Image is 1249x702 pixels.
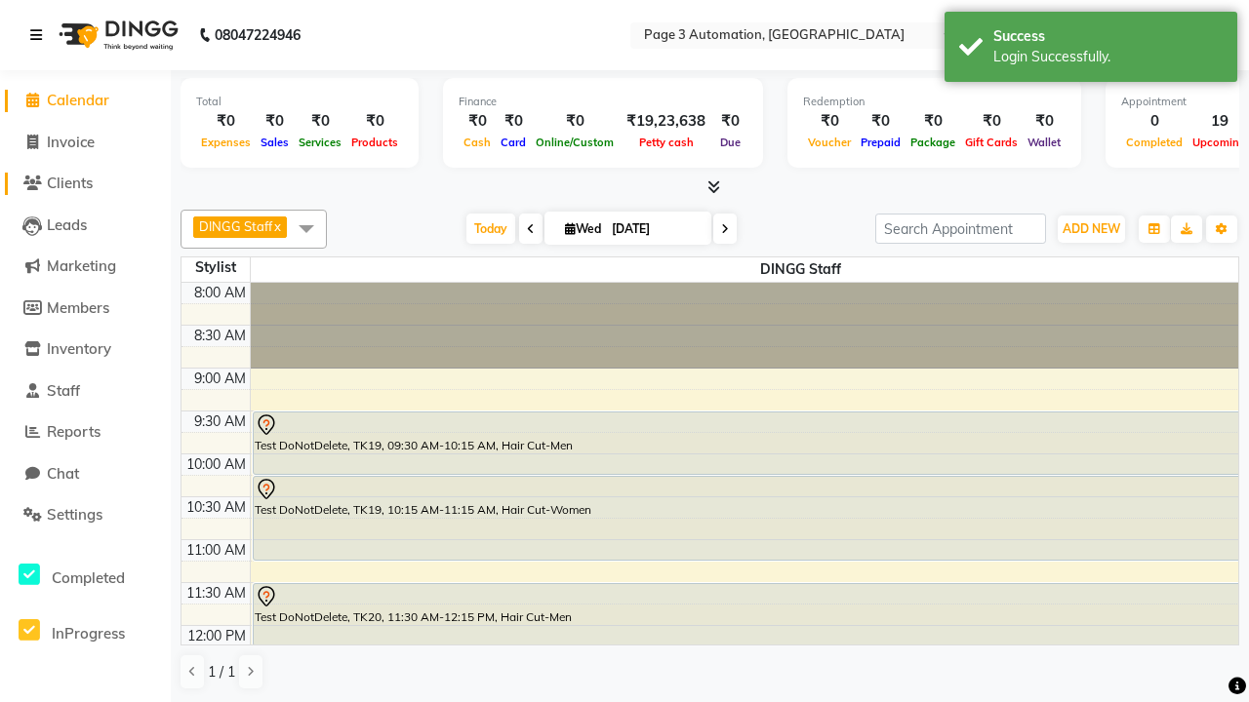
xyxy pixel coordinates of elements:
[5,90,166,112] a: Calendar
[531,110,619,133] div: ₹0
[190,369,250,389] div: 9:00 AM
[459,110,496,133] div: ₹0
[47,464,79,483] span: Chat
[5,132,166,154] a: Invoice
[606,214,704,244] input: 2025-10-01
[5,173,166,195] a: Clients
[47,215,87,234] span: Leads
[496,136,531,149] span: Card
[47,174,93,192] span: Clients
[346,110,403,133] div: ₹0
[960,136,1023,149] span: Gift Cards
[803,136,856,149] span: Voucher
[906,110,960,133] div: ₹0
[713,110,747,133] div: ₹0
[196,110,256,133] div: ₹0
[1058,215,1125,243] button: ADD NEW
[5,297,166,320] a: Members
[208,662,235,682] span: 1 / 1
[466,214,515,244] span: Today
[190,411,250,432] div: 9:30 AM
[181,257,250,278] div: Stylist
[5,214,166,237] a: Leads
[803,110,856,133] div: ₹0
[5,421,166,444] a: Reports
[5,255,166,278] a: Marketing
[1023,136,1066,149] span: Wallet
[47,339,111,358] span: Inventory
[215,8,301,62] b: 08047224946
[531,136,619,149] span: Online/Custom
[190,326,250,346] div: 8:30 AM
[196,136,256,149] span: Expenses
[52,568,125,587] span: Completed
[715,136,745,149] span: Due
[47,256,116,275] span: Marketing
[5,463,166,486] a: Chat
[496,110,531,133] div: ₹0
[182,454,250,475] div: 10:00 AM
[47,91,109,109] span: Calendar
[619,110,713,133] div: ₹19,23,638
[459,136,496,149] span: Cash
[856,136,906,149] span: Prepaid
[199,218,272,234] span: DINGG Staff
[560,221,606,236] span: Wed
[346,136,403,149] span: Products
[190,283,250,303] div: 8:00 AM
[1121,110,1188,133] div: 0
[47,133,95,151] span: Invoice
[47,422,101,441] span: Reports
[1023,110,1066,133] div: ₹0
[459,94,747,110] div: Finance
[47,505,102,524] span: Settings
[196,94,403,110] div: Total
[993,47,1223,67] div: Login Successfully.
[5,504,166,526] a: Settings
[875,214,1046,244] input: Search Appointment
[993,26,1223,47] div: Success
[50,8,183,62] img: logo
[182,583,250,604] div: 11:30 AM
[47,381,80,400] span: Staff
[182,497,250,518] div: 10:30 AM
[183,626,250,646] div: 12:00 PM
[256,136,294,149] span: Sales
[856,110,906,133] div: ₹0
[52,624,125,643] span: InProgress
[256,110,294,133] div: ₹0
[906,136,960,149] span: Package
[1063,221,1120,236] span: ADD NEW
[5,380,166,403] a: Staff
[803,94,1066,110] div: Redemption
[47,298,109,317] span: Members
[5,338,166,361] a: Inventory
[294,136,346,149] span: Services
[182,540,250,561] div: 11:00 AM
[1121,136,1188,149] span: Completed
[294,110,346,133] div: ₹0
[960,110,1023,133] div: ₹0
[634,136,699,149] span: Petty cash
[272,218,281,234] a: x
